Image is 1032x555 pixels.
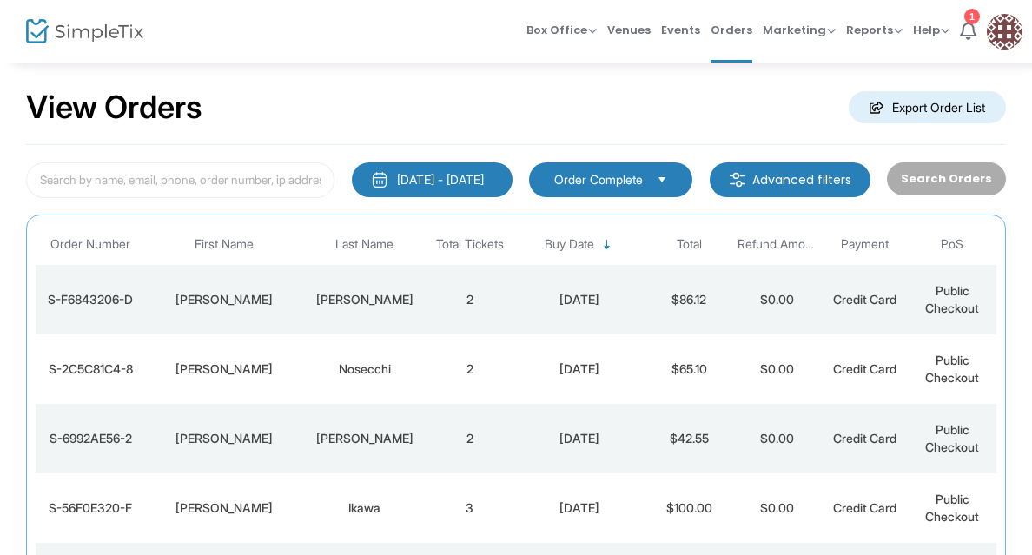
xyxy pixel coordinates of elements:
td: $42.55 [645,404,733,473]
div: DeDecker [308,430,421,447]
button: Select [650,170,674,189]
m-button: Export Order List [849,91,1006,123]
span: Order Number [50,237,130,252]
div: 8/17/2025 [518,360,641,378]
td: $0.00 [733,334,821,404]
span: Credit Card [833,500,896,515]
div: Frank [308,291,421,308]
th: Refund Amount [733,224,821,265]
h2: View Orders [26,89,202,127]
td: $65.10 [645,334,733,404]
span: Venues [607,8,651,52]
div: 8/14/2025 [518,430,641,447]
div: S-F6843206-D [40,291,141,308]
div: [DATE] - [DATE] [397,171,484,188]
span: Box Office [526,22,597,38]
td: $0.00 [733,404,821,473]
span: Public Checkout [925,353,979,385]
div: S-2C5C81C4-8 [40,360,141,378]
div: 8/17/2025 [518,291,641,308]
span: Public Checkout [925,422,979,454]
div: Martin [149,291,299,308]
span: Orders [711,8,752,52]
span: Public Checkout [925,492,979,524]
span: First Name [195,237,254,252]
img: filter [729,171,746,188]
div: 8/13/2025 [518,499,641,517]
td: 2 [426,404,513,473]
div: Gretchen [149,430,299,447]
span: Buy Date [545,237,594,252]
div: Mae [149,499,299,517]
td: $100.00 [645,473,733,543]
div: Sasha [149,360,299,378]
span: Payment [841,237,889,252]
div: Nosecchi [308,360,421,378]
input: Search by name, email, phone, order number, ip address, or last 4 digits of card [26,162,334,198]
span: Credit Card [833,361,896,376]
div: Ikawa [308,499,421,517]
td: 2 [426,265,513,334]
span: Public Checkout [925,283,979,315]
span: Reports [846,22,903,38]
td: $0.00 [733,473,821,543]
span: Help [913,22,949,38]
td: 3 [426,473,513,543]
div: 1 [964,9,980,24]
span: Order Complete [554,171,643,188]
th: Total Tickets [426,224,513,265]
span: Marketing [763,22,836,38]
button: [DATE] - [DATE] [352,162,513,197]
span: Credit Card [833,431,896,446]
span: PoS [941,237,963,252]
span: Last Name [335,237,394,252]
span: Events [661,8,700,52]
th: Total [645,224,733,265]
span: Sortable [600,238,614,252]
img: monthly [371,171,388,188]
td: $86.12 [645,265,733,334]
td: $0.00 [733,265,821,334]
div: S-56F0E320-F [40,499,141,517]
m-button: Advanced filters [710,162,870,197]
td: 2 [426,334,513,404]
div: S-6992AE56-2 [40,430,141,447]
span: Credit Card [833,292,896,307]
